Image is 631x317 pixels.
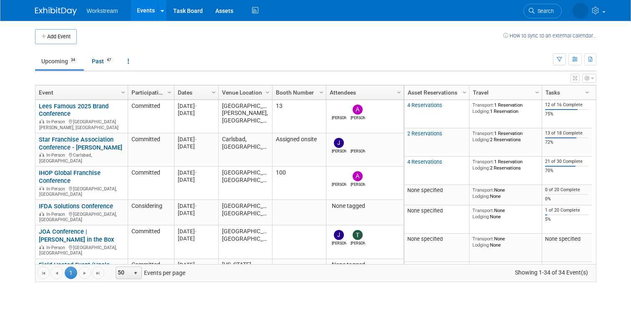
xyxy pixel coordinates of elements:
[272,100,326,133] td: 13
[264,89,271,96] span: Column Settings
[545,85,586,100] a: Tasks
[545,207,588,213] div: 1 of 20 Complete
[332,181,346,187] div: Chris Connelly
[545,102,588,108] div: 12 of 16 Complete
[128,225,174,259] td: Committed
[46,212,68,217] span: In-Person
[39,202,113,210] a: IFDA Solutions Conference
[119,85,128,98] a: Column Settings
[263,85,272,98] a: Column Settings
[178,110,215,117] div: [DATE]
[39,151,124,164] div: Carlsbad, [GEOGRAPHIC_DATA]
[407,236,443,242] span: None specified
[39,244,124,256] div: [GEOGRAPHIC_DATA], [GEOGRAPHIC_DATA]
[65,267,77,279] span: 1
[178,143,215,150] div: [DATE]
[318,89,325,96] span: Column Settings
[334,138,344,148] img: Jacob Davis
[195,103,197,109] span: -
[128,133,174,167] td: Committed
[472,207,494,213] span: Transport:
[334,230,344,240] img: Jacob Davis
[195,136,197,142] span: -
[460,85,469,98] a: Column Settings
[396,89,402,96] span: Column Settings
[351,148,365,154] div: Jean Rocha
[39,212,44,216] img: In-Person Event
[166,89,173,96] span: Column Settings
[394,85,404,98] a: Column Settings
[545,196,588,202] div: 0%
[178,228,215,235] div: [DATE]
[178,85,213,100] a: Dates
[39,152,44,157] img: In-Person Event
[472,187,538,199] div: None None
[68,57,78,63] span: 34
[39,185,124,197] div: [GEOGRAPHIC_DATA], [GEOGRAPHIC_DATA]
[218,167,272,200] td: [GEOGRAPHIC_DATA], [GEOGRAPHIC_DATA]
[533,85,542,98] a: Column Settings
[39,245,44,249] img: In-Person Event
[81,270,88,277] span: Go to the next page
[46,152,68,158] span: In-Person
[178,261,215,268] div: [DATE]
[353,230,363,240] img: Tanner Michaelis
[218,259,272,300] td: [US_STATE], [GEOGRAPHIC_DATA]
[472,159,494,165] span: Transport:
[330,202,400,210] div: None tagged
[583,85,592,98] a: Column Settings
[132,270,139,277] span: select
[35,7,77,15] img: ExhibitDay
[78,267,91,279] a: Go to the next page
[535,8,554,14] span: Search
[222,85,267,100] a: Venue Location
[46,119,68,125] span: In-Person
[37,267,50,279] a: Go to the first page
[317,85,326,98] a: Column Settings
[209,85,218,98] a: Column Settings
[39,102,109,118] a: Lees Famous 2025 Brand Conference
[195,203,197,209] span: -
[131,85,169,100] a: Participation
[272,133,326,167] td: Assigned onsite
[218,133,272,167] td: Carlsbad, [GEOGRAPHIC_DATA]
[332,148,346,154] div: Jacob Davis
[472,137,490,142] span: Lodging:
[165,85,174,98] a: Column Settings
[534,89,540,96] span: Column Settings
[178,176,215,183] div: [DATE]
[92,267,104,279] a: Go to the last page
[407,187,443,193] span: None specified
[503,32,596,39] a: How to sync to an external calendar...
[545,159,588,165] div: 21 of 30 Complete
[95,270,101,277] span: Go to the last page
[218,200,272,225] td: [GEOGRAPHIC_DATA], [GEOGRAPHIC_DATA]
[353,138,363,148] img: Jean Rocha
[407,130,442,137] a: 2 Reservations
[35,53,84,69] a: Upcoming34
[472,102,538,114] div: 1 Reservation 1 Reservation
[473,85,536,100] a: Travel
[334,171,344,181] img: Chris Connelly
[178,235,215,242] div: [DATE]
[39,85,122,100] a: Event
[195,170,197,176] span: -
[195,262,197,268] span: -
[178,102,215,110] div: [DATE]
[507,267,596,278] span: Showing 1-34 of 34 Event(s)
[39,261,110,285] a: Field Hosted Event (Uncle [PERSON_NAME]'s Steakhouse)
[50,267,63,279] a: Go to the previous page
[330,85,398,100] a: Attendees
[40,270,47,277] span: Go to the first page
[334,105,344,115] img: Xavier Montalvo
[351,181,365,187] div: Andrew Walters
[53,270,60,277] span: Go to the previous page
[210,89,217,96] span: Column Settings
[472,159,538,171] div: 1 Reservation 2 Reservations
[332,240,346,246] div: Jacob Davis
[545,130,588,136] div: 13 of 18 Complete
[120,89,126,96] span: Column Settings
[472,187,494,193] span: Transport:
[545,111,588,117] div: 75%
[545,236,588,242] div: None specified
